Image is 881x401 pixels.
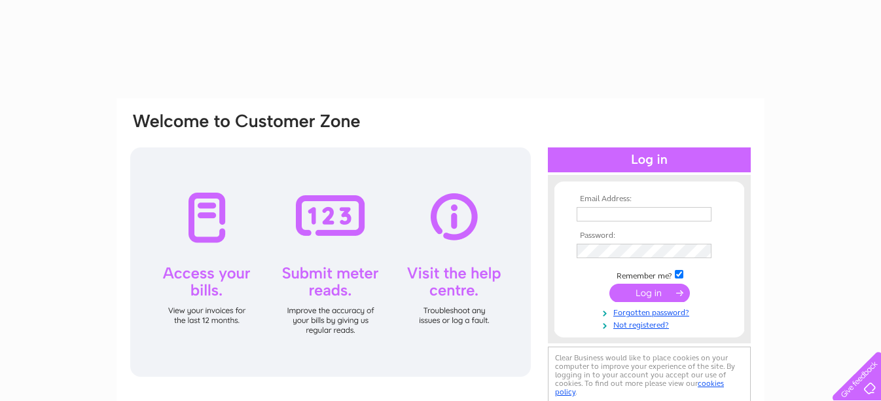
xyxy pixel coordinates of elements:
a: cookies policy [555,379,724,396]
td: Remember me? [573,268,725,281]
th: Password: [573,231,725,240]
th: Email Address: [573,195,725,204]
a: Forgotten password? [577,305,725,318]
input: Submit [609,284,690,302]
a: Not registered? [577,318,725,330]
